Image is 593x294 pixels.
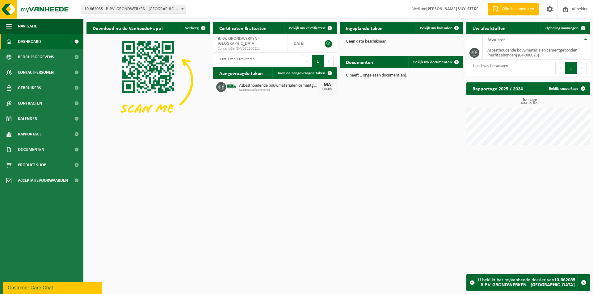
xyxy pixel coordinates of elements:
[545,26,578,30] span: Ophaling aanvragen
[346,39,457,44] p: Geen data beschikbaar.
[420,26,452,30] span: Bekijk uw kalender
[565,62,577,74] button: 1
[18,49,54,65] span: Bedrijfsgegevens
[312,55,324,67] button: 1
[321,82,334,87] div: MA
[426,7,478,11] strong: [PERSON_NAME] VUYLSTEKE
[239,83,318,88] span: Asbesthoudende bouwmaterialen cementgebonden (hechtgebonden)
[18,157,46,173] span: Product Shop
[540,22,589,34] a: Ophaling aanvragen
[18,80,41,96] span: Gebruikers
[18,111,37,126] span: Kalender
[18,34,41,49] span: Dashboard
[18,173,68,188] span: Acceptatievoorwaarden
[86,22,169,34] h2: Download nu de Vanheede+ app!
[321,87,334,92] div: 08-09
[483,46,590,60] td: asbesthoudende bouwmaterialen cementgebonden (hechtgebonden) (04-000023)
[544,82,589,95] a: Bekijk rapportage
[302,55,312,67] button: Previous
[277,71,325,75] span: Toon de aangevraagde taken
[346,73,457,78] p: U heeft 1 ongelezen document(en).
[289,26,325,30] span: Bekijk uw certificaten
[213,67,269,79] h2: Aangevraagde taken
[272,67,336,79] a: Toon de aangevraagde taken
[478,278,575,288] strong: 10-862085 - B.P.V. GRONDWERKEN - [GEOGRAPHIC_DATA]
[18,126,42,142] span: Rapportage
[340,22,389,34] h2: Ingeplande taken
[185,26,199,30] span: Verberg
[555,62,565,74] button: Previous
[86,34,210,127] img: Download de VHEPlus App
[413,60,452,64] span: Bekijk uw documenten
[469,98,590,105] h3: Tonnage
[18,142,44,157] span: Documenten
[218,36,259,46] span: B.P.V. GRONDWERKEN - [GEOGRAPHIC_DATA]
[478,275,578,291] div: U bekijkt het myVanheede dossier van
[288,34,318,53] td: [DATE]
[577,62,587,74] button: Next
[408,56,463,68] a: Bekijk uw documenten
[469,102,590,105] span: 2024: 10,580 t
[340,56,379,68] h2: Documenten
[284,22,336,34] a: Bekijk uw certificaten
[466,82,529,94] h2: Rapportage 2025 / 2024
[180,22,209,34] button: Verberg
[18,19,37,34] span: Navigatie
[488,3,539,15] a: Offerte aanvragen
[216,54,254,68] div: 1 tot 1 van 1 resultaten
[218,46,283,51] span: Consent-SelfD-VEG2200211
[469,61,508,75] div: 1 tot 1 van 1 resultaten
[3,280,103,294] iframe: chat widget
[226,81,237,92] img: BL-SO-LV
[82,5,186,14] span: 10-862085 - B.P.V. GRONDWERKEN - KORTEMARK
[415,22,463,34] a: Bekijk uw kalender
[487,38,505,43] span: Afvalstof
[466,22,512,34] h2: Uw afvalstoffen
[324,55,334,67] button: Next
[18,65,54,80] span: Contactpersonen
[213,22,273,34] h2: Certificaten & attesten
[18,96,42,111] span: Contracten
[500,6,536,12] span: Offerte aanvragen
[239,88,318,92] span: Geplande zelfaanlevering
